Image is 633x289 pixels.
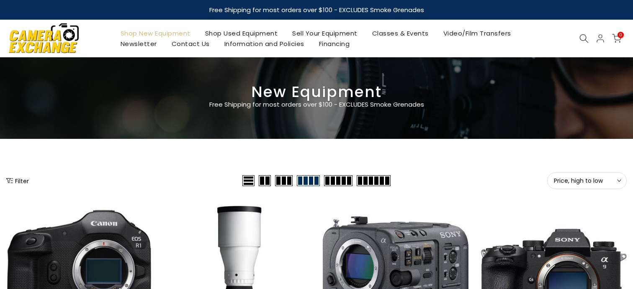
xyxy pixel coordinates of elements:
[612,34,621,43] a: 0
[618,32,624,38] span: 0
[311,38,357,49] a: Financing
[198,28,285,38] a: Shop Used Equipment
[164,38,217,49] a: Contact Us
[160,100,473,110] p: Free Shipping for most orders over $100 - EXCLUDES Smoke Grenades
[554,177,620,184] span: Price, high to low
[285,28,365,38] a: Sell Your Equipment
[217,38,311,49] a: Information and Policies
[547,172,627,189] button: Price, high to low
[365,28,436,38] a: Classes & Events
[113,38,164,49] a: Newsletter
[113,28,198,38] a: Shop New Equipment
[436,28,518,38] a: Video/Film Transfers
[6,87,627,97] h3: New Equipment
[209,5,424,14] strong: Free Shipping for most orders over $100 - EXCLUDES Smoke Grenades
[6,176,29,185] button: Show filters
